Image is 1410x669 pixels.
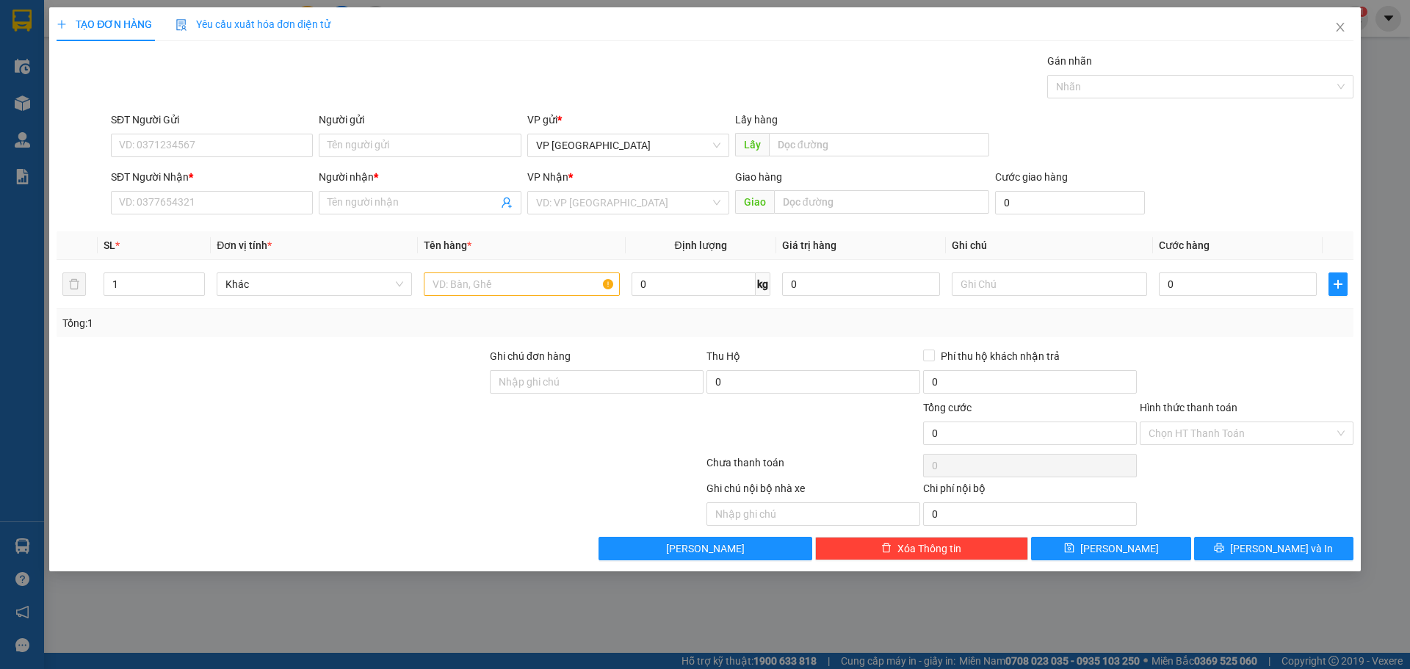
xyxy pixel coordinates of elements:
[176,19,187,31] img: icon
[319,169,521,185] div: Người nhận
[1140,402,1237,413] label: Hình thức thanh toán
[935,348,1066,364] span: Phí thu hộ khách nhận trả
[225,273,403,295] span: Khác
[62,272,86,296] button: delete
[706,350,740,362] span: Thu Hộ
[706,480,920,502] div: Ghi chú nội bộ nhà xe
[1329,278,1347,290] span: plus
[536,134,720,156] span: VP Mỹ Đình
[1194,537,1353,560] button: printer[PERSON_NAME] và In
[769,133,989,156] input: Dọc đường
[57,18,152,30] span: TẠO ĐƠN HÀNG
[1320,7,1361,48] button: Close
[1064,543,1074,554] span: save
[490,370,704,394] input: Ghi chú đơn hàng
[782,272,940,296] input: 0
[897,540,961,557] span: Xóa Thông tin
[1047,55,1092,67] label: Gán nhãn
[923,480,1137,502] div: Chi phí nội bộ
[735,171,782,183] span: Giao hàng
[319,112,521,128] div: Người gửi
[424,239,471,251] span: Tên hàng
[1080,540,1159,557] span: [PERSON_NAME]
[490,350,571,362] label: Ghi chú đơn hàng
[995,171,1068,183] label: Cước giao hàng
[111,169,313,185] div: SĐT Người Nhận
[815,537,1029,560] button: deleteXóa Thông tin
[735,133,769,156] span: Lấy
[1159,239,1210,251] span: Cước hàng
[424,272,619,296] input: VD: Bàn, Ghế
[782,239,836,251] span: Giá trị hàng
[62,315,544,331] div: Tổng: 1
[774,190,989,214] input: Dọc đường
[735,190,774,214] span: Giao
[1230,540,1333,557] span: [PERSON_NAME] và In
[1328,272,1348,296] button: plus
[599,537,812,560] button: [PERSON_NAME]
[104,239,115,251] span: SL
[706,502,920,526] input: Nhập ghi chú
[1214,543,1224,554] span: printer
[995,191,1145,214] input: Cước giao hàng
[1334,21,1346,33] span: close
[735,114,778,126] span: Lấy hàng
[675,239,727,251] span: Định lượng
[176,18,330,30] span: Yêu cầu xuất hóa đơn điện tử
[946,231,1153,260] th: Ghi chú
[881,543,892,554] span: delete
[666,540,745,557] span: [PERSON_NAME]
[57,19,67,29] span: plus
[1031,537,1190,560] button: save[PERSON_NAME]
[705,455,922,480] div: Chưa thanh toán
[111,112,313,128] div: SĐT Người Gửi
[756,272,770,296] span: kg
[923,402,972,413] span: Tổng cước
[217,239,272,251] span: Đơn vị tính
[527,171,568,183] span: VP Nhận
[501,197,513,209] span: user-add
[527,112,729,128] div: VP gửi
[952,272,1147,296] input: Ghi Chú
